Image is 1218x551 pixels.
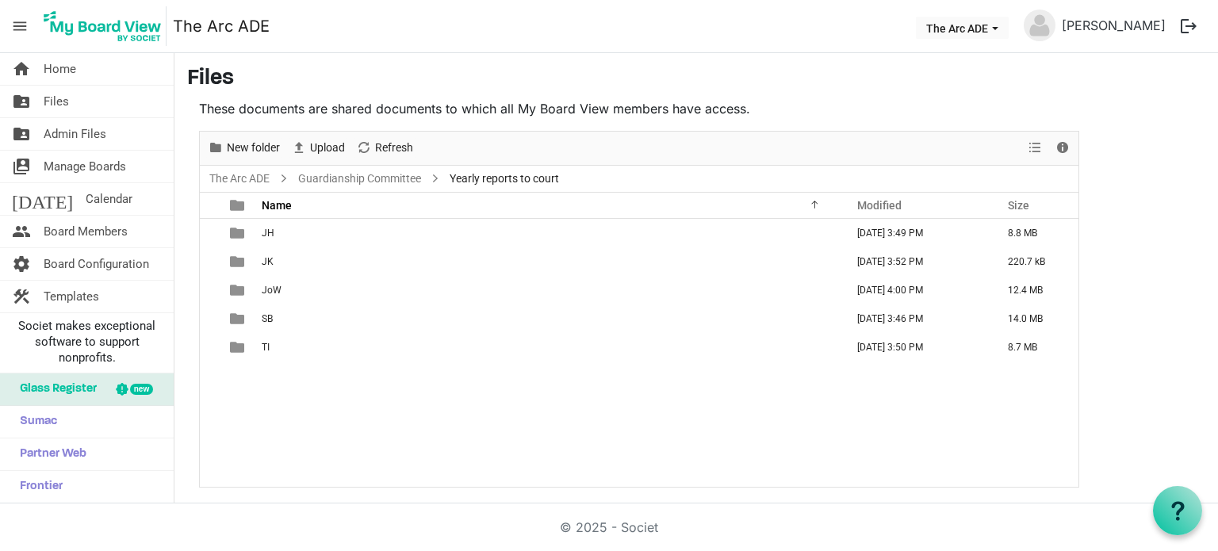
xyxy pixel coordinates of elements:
[354,138,416,158] button: Refresh
[1055,10,1172,41] a: [PERSON_NAME]
[560,519,658,535] a: © 2025 - Societ
[225,138,282,158] span: New folder
[12,86,31,117] span: folder_shared
[44,53,76,85] span: Home
[857,199,902,212] span: Modified
[1172,10,1205,43] button: logout
[257,333,841,362] td: TI is template cell column header Name
[187,66,1205,93] h3: Files
[1025,138,1044,158] button: View dropdownbutton
[841,276,991,304] td: August 16, 2025 4:00 PM column header Modified
[12,281,31,312] span: construction
[199,99,1079,118] p: These documents are shared documents to which all My Board View members have access.
[86,183,132,215] span: Calendar
[12,183,73,215] span: [DATE]
[991,219,1078,247] td: 8.8 MB is template cell column header Size
[12,373,97,405] span: Glass Register
[991,304,1078,333] td: 14.0 MB is template cell column header Size
[916,17,1009,39] button: The Arc ADE dropdownbutton
[7,318,167,365] span: Societ makes exceptional software to support nonprofits.
[39,6,167,46] img: My Board View Logo
[841,304,991,333] td: August 16, 2025 3:46 PM column header Modified
[289,138,348,158] button: Upload
[44,86,69,117] span: Files
[262,199,292,212] span: Name
[262,342,270,353] span: TI
[308,138,347,158] span: Upload
[12,118,31,150] span: folder_shared
[257,276,841,304] td: JoW is template cell column header Name
[220,304,257,333] td: is template cell column header type
[202,132,285,165] div: New folder
[1049,132,1076,165] div: Details
[44,216,128,247] span: Board Members
[205,138,283,158] button: New folder
[1052,138,1074,158] button: Details
[991,276,1078,304] td: 12.4 MB is template cell column header Size
[44,281,99,312] span: Templates
[173,10,270,42] a: The Arc ADE
[991,247,1078,276] td: 220.7 kB is template cell column header Size
[295,169,424,189] a: Guardianship Committee
[12,248,31,280] span: settings
[220,333,257,362] td: is template cell column header type
[200,276,220,304] td: checkbox
[44,118,106,150] span: Admin Files
[841,247,991,276] td: August 16, 2025 3:52 PM column header Modified
[5,11,35,41] span: menu
[262,256,274,267] span: JK
[12,438,86,470] span: Partner Web
[257,247,841,276] td: JK is template cell column header Name
[841,219,991,247] td: August 16, 2025 3:49 PM column header Modified
[262,228,274,239] span: JH
[44,248,149,280] span: Board Configuration
[446,169,562,189] span: Yearly reports to court
[12,406,57,438] span: Sumac
[841,333,991,362] td: August 16, 2025 3:50 PM column header Modified
[206,169,273,189] a: The Arc ADE
[220,276,257,304] td: is template cell column header type
[262,313,273,324] span: SB
[44,151,126,182] span: Manage Boards
[373,138,415,158] span: Refresh
[285,132,350,165] div: Upload
[200,247,220,276] td: checkbox
[130,384,153,395] div: new
[1022,132,1049,165] div: View
[39,6,173,46] a: My Board View Logo
[200,219,220,247] td: checkbox
[1024,10,1055,41] img: no-profile-picture.svg
[257,304,841,333] td: SB is template cell column header Name
[200,304,220,333] td: checkbox
[200,333,220,362] td: checkbox
[262,285,282,296] span: JoW
[350,132,419,165] div: Refresh
[991,333,1078,362] td: 8.7 MB is template cell column header Size
[220,247,257,276] td: is template cell column header type
[257,219,841,247] td: JH is template cell column header Name
[1008,199,1029,212] span: Size
[12,151,31,182] span: switch_account
[220,219,257,247] td: is template cell column header type
[12,471,63,503] span: Frontier
[12,216,31,247] span: people
[12,53,31,85] span: home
